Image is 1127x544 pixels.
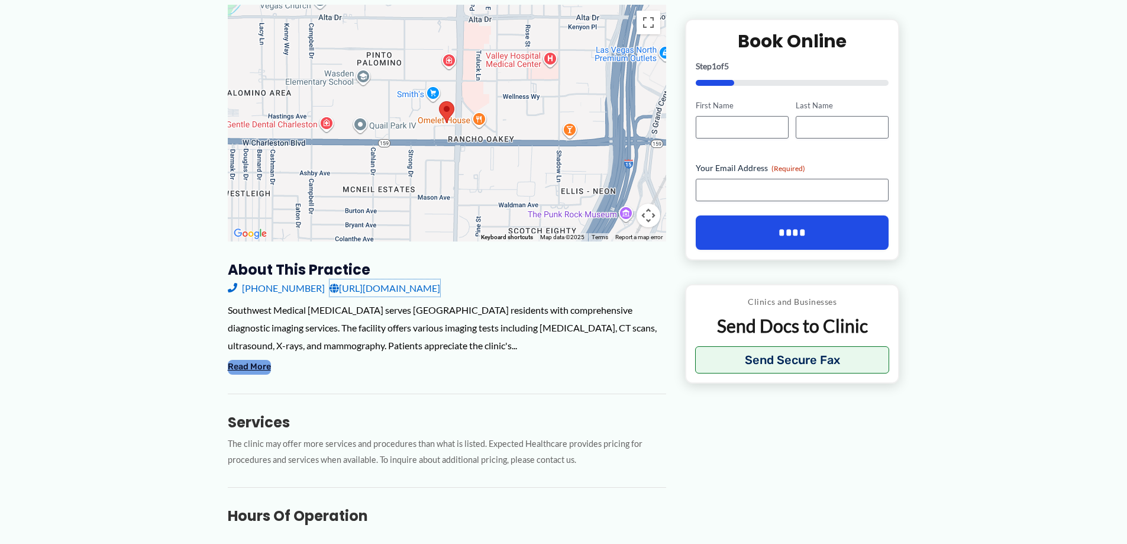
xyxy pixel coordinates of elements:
[540,234,585,240] span: Map data ©2025
[231,226,270,242] img: Google
[330,279,440,297] a: [URL][DOMAIN_NAME]
[592,234,608,240] a: Terms
[228,260,666,279] h3: About this practice
[481,233,533,242] button: Keyboard shortcuts
[796,100,889,111] label: Last Name
[637,11,660,34] button: Toggle fullscreen view
[696,62,889,70] p: Step of
[228,279,325,297] a: [PHONE_NUMBER]
[695,314,890,337] p: Send Docs to Clinic
[771,164,805,173] span: (Required)
[712,61,716,71] span: 1
[228,360,271,374] button: Read More
[695,294,890,310] p: Clinics and Businesses
[637,204,660,227] button: Map camera controls
[228,436,666,468] p: The clinic may offer more services and procedures than what is listed. Expected Healthcare provid...
[695,346,890,374] button: Send Secure Fax
[228,507,666,525] h3: Hours of Operation
[696,162,889,174] label: Your Email Address
[615,234,663,240] a: Report a map error
[231,226,270,242] a: Open this area in Google Maps (opens a new window)
[696,100,789,111] label: First Name
[228,413,666,432] h3: Services
[696,30,889,53] h2: Book Online
[228,301,666,354] div: Southwest Medical [MEDICAL_DATA] serves [GEOGRAPHIC_DATA] residents with comprehensive diagnostic...
[724,61,729,71] span: 5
